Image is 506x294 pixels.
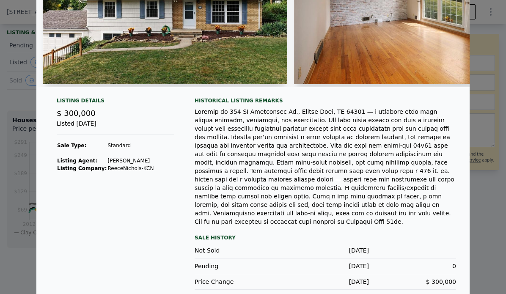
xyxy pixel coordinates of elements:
span: $ 300,000 [57,109,96,118]
td: [PERSON_NAME] [107,157,154,165]
div: Loremip do 354 SI Ametconsec Ad., Elitse Doei, TE 64301 — i utlabore etdo magn aliqua enimadm, ve... [195,107,456,226]
div: [DATE] [282,246,369,255]
div: [DATE] [282,262,369,270]
td: Standard [107,142,154,149]
div: Historical Listing remarks [195,97,456,104]
div: Listed [DATE] [57,119,174,135]
strong: Listing Agent: [57,158,97,164]
strong: Listing Company: [57,165,107,171]
strong: Sale Type: [57,143,86,148]
div: [DATE] [282,278,369,286]
span: $ 300,000 [426,278,456,285]
td: ReeceNichols-KCN [107,165,154,172]
div: Sale History [195,233,456,243]
div: Pending [195,262,282,270]
div: Listing Details [57,97,174,107]
div: 0 [369,262,456,270]
div: Price Change [195,278,282,286]
div: Not Sold [195,246,282,255]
